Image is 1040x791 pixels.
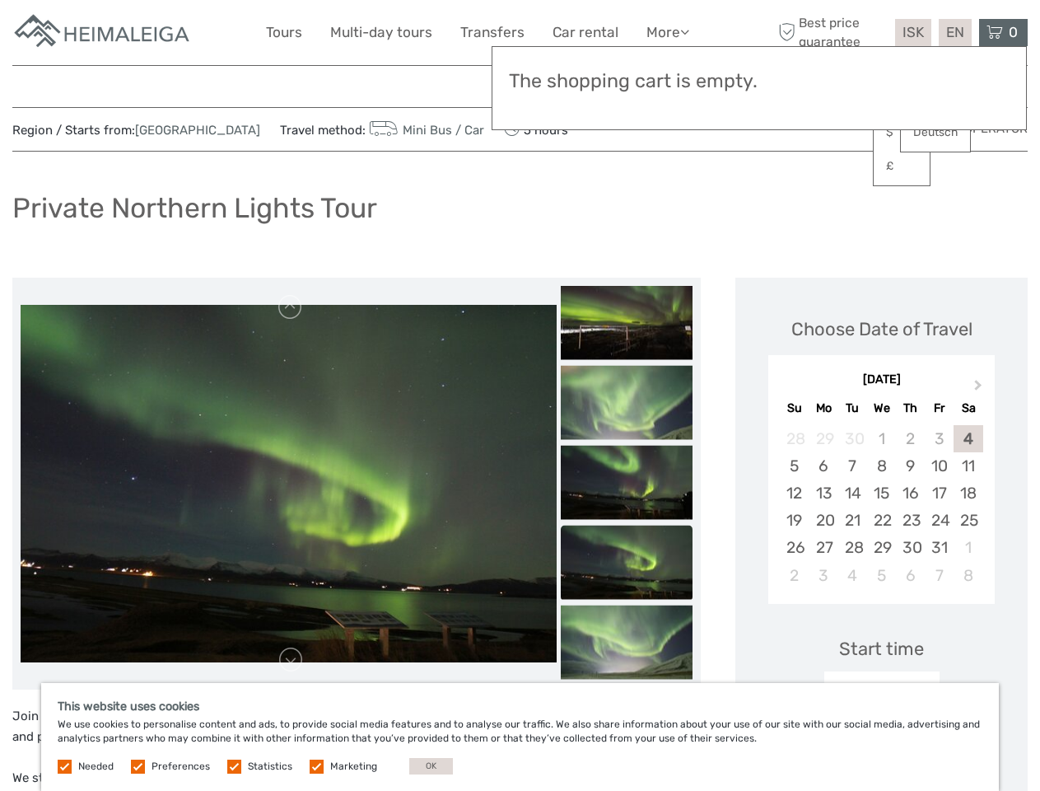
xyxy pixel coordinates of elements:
div: Choose Tuesday, October 14th, 2025 [838,480,867,507]
div: Choose Monday, November 3rd, 2025 [809,562,838,589]
a: Transfers [460,21,525,44]
div: Choose Friday, October 10th, 2025 [925,452,954,480]
div: Not available Friday, October 3rd, 2025 [925,425,954,452]
img: 3e316d1b7ff7409fbe1ab3dd7fab2a38_slider_thumbnail.jpg [561,605,693,679]
button: Next Month [967,376,993,402]
div: Start time [839,636,924,662]
label: Needed [78,760,114,774]
button: Open LiveChat chat widget [189,26,209,45]
div: Su [780,397,809,419]
a: [GEOGRAPHIC_DATA] [135,123,260,138]
div: Choose Sunday, October 26th, 2025 [780,534,809,561]
div: Choose Saturday, November 1st, 2025 [954,534,982,561]
div: We [867,397,896,419]
img: Apartments in Reykjavik [12,12,194,53]
div: Fr [925,397,954,419]
div: Choose Tuesday, October 7th, 2025 [838,452,867,480]
div: Choose Friday, October 31st, 2025 [925,534,954,561]
div: Choose Wednesday, October 22nd, 2025 [867,507,896,534]
div: Choose Saturday, October 4th, 2025 [954,425,982,452]
span: 0 [1006,24,1020,40]
div: Choose Wednesday, October 29th, 2025 [867,534,896,561]
label: Marketing [330,760,377,774]
img: bd3d0d552aa14857ae7359eaebfc0ee0_slider_thumbnail.jpg [561,525,693,599]
div: Choose Thursday, October 9th, 2025 [896,452,925,480]
a: $ [874,118,930,147]
span: Travel method: [280,118,484,141]
div: Choose Tuesday, October 28th, 2025 [838,534,867,561]
img: 5b52c2d799294039a283a567ee10e449_slider_thumbnail.jpg [561,365,693,439]
div: Choose Wednesday, October 8th, 2025 [867,452,896,480]
a: Multi-day tours [330,21,432,44]
a: Car rental [553,21,618,44]
div: Choose Friday, November 7th, 2025 [925,562,954,589]
img: bd3d0d552aa14857ae7359eaebfc0ee0_main_slider.jpg [21,305,557,662]
div: [DATE] [768,372,995,389]
a: Deutsch [901,118,970,147]
a: Tours [266,21,302,44]
div: Choose Saturday, November 8th, 2025 [954,562,982,589]
div: Choose Date of Travel [791,316,972,342]
img: 40fa01a1cf2a41e2831dd0e129f955a6_slider_thumbnail.jpg [561,285,693,359]
label: Statistics [248,760,292,774]
p: We're away right now. Please check back later! [23,29,186,42]
div: Choose Sunday, October 12th, 2025 [780,480,809,507]
img: a678298a299d4a629424194e54e95a71_slider_thumbnail.jpg [561,445,693,519]
div: Mo [809,397,838,419]
div: Choose Sunday, October 19th, 2025 [780,507,809,534]
div: Choose Tuesday, October 21st, 2025 [838,507,867,534]
label: Preferences [152,760,210,774]
div: Choose Wednesday, October 15th, 2025 [867,480,896,507]
div: Th [896,397,925,419]
div: Choose Tuesday, November 4th, 2025 [838,562,867,589]
h5: This website uses cookies [58,700,982,714]
a: More [646,21,689,44]
a: £ [874,152,930,181]
span: Region / Starts from: [12,122,260,139]
div: Tu [838,397,867,419]
div: Choose Sunday, November 2nd, 2025 [780,562,809,589]
div: Not available Tuesday, September 30th, 2025 [838,425,867,452]
div: Choose Thursday, October 23rd, 2025 [896,507,925,534]
div: Choose Saturday, October 25th, 2025 [954,507,982,534]
div: Choose Monday, October 27th, 2025 [809,534,838,561]
div: Choose Thursday, October 16th, 2025 [896,480,925,507]
span: ISK [902,24,924,40]
button: OK [409,758,453,775]
h3: The shopping cart is empty. [509,70,1010,93]
div: Not available Monday, September 29th, 2025 [809,425,838,452]
div: Choose Wednesday, November 5th, 2025 [867,562,896,589]
div: Not available Wednesday, October 1st, 2025 [867,425,896,452]
div: Choose Monday, October 20th, 2025 [809,507,838,534]
div: 21:00 [824,672,940,709]
div: Choose Friday, October 24th, 2025 [925,507,954,534]
div: Choose Monday, October 13th, 2025 [809,480,838,507]
div: EN [939,19,972,46]
div: Choose Thursday, October 30th, 2025 [896,534,925,561]
span: Best price guarantee [774,14,891,50]
h1: Private Northern Lights Tour [12,191,377,225]
div: We use cookies to personalise content and ads, to provide social media features and to analyse ou... [41,683,999,791]
div: Choose Friday, October 17th, 2025 [925,480,954,507]
div: Choose Sunday, October 5th, 2025 [780,452,809,480]
div: month 2025-10 [773,425,989,589]
div: Not available Sunday, September 28th, 2025 [780,425,809,452]
div: Choose Thursday, November 6th, 2025 [896,562,925,589]
div: Choose Saturday, October 11th, 2025 [954,452,982,480]
div: Choose Saturday, October 18th, 2025 [954,480,982,507]
p: Join [PERSON_NAME] The Guide´s group tour of the Private Spirit of the Aurora Tour with Professio... [12,706,701,748]
div: Sa [954,397,982,419]
div: Choose Monday, October 6th, 2025 [809,452,838,480]
a: Mini Bus / Car [366,123,484,138]
div: Not available Thursday, October 2nd, 2025 [896,425,925,452]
